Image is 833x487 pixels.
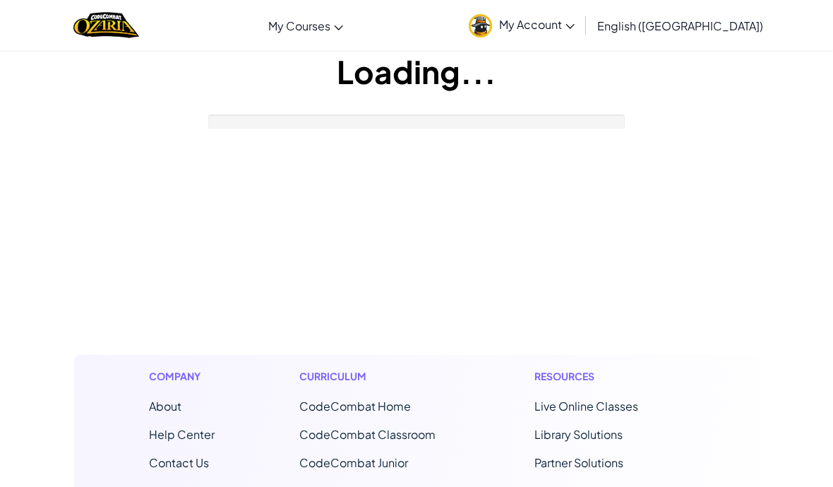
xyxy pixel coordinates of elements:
a: CodeCombat Classroom [299,427,436,442]
span: CodeCombat Home [299,399,411,413]
a: My Courses [261,6,350,45]
h1: Company [149,369,215,384]
span: My Courses [268,18,330,33]
a: Partner Solutions [534,455,623,470]
a: Live Online Classes [534,399,638,413]
a: Ozaria by CodeCombat logo [73,11,139,40]
a: About [149,399,181,413]
a: Help Center [149,427,215,442]
a: CodeCombat Junior [299,455,408,470]
a: English ([GEOGRAPHIC_DATA]) [590,6,770,45]
img: avatar [469,14,492,37]
a: Library Solutions [534,427,623,442]
span: English ([GEOGRAPHIC_DATA]) [597,18,763,33]
h1: Curriculum [299,369,450,384]
span: Contact Us [149,455,209,470]
span: My Account [499,17,575,32]
h1: Resources [534,369,685,384]
img: Home [73,11,139,40]
a: My Account [462,3,582,47]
